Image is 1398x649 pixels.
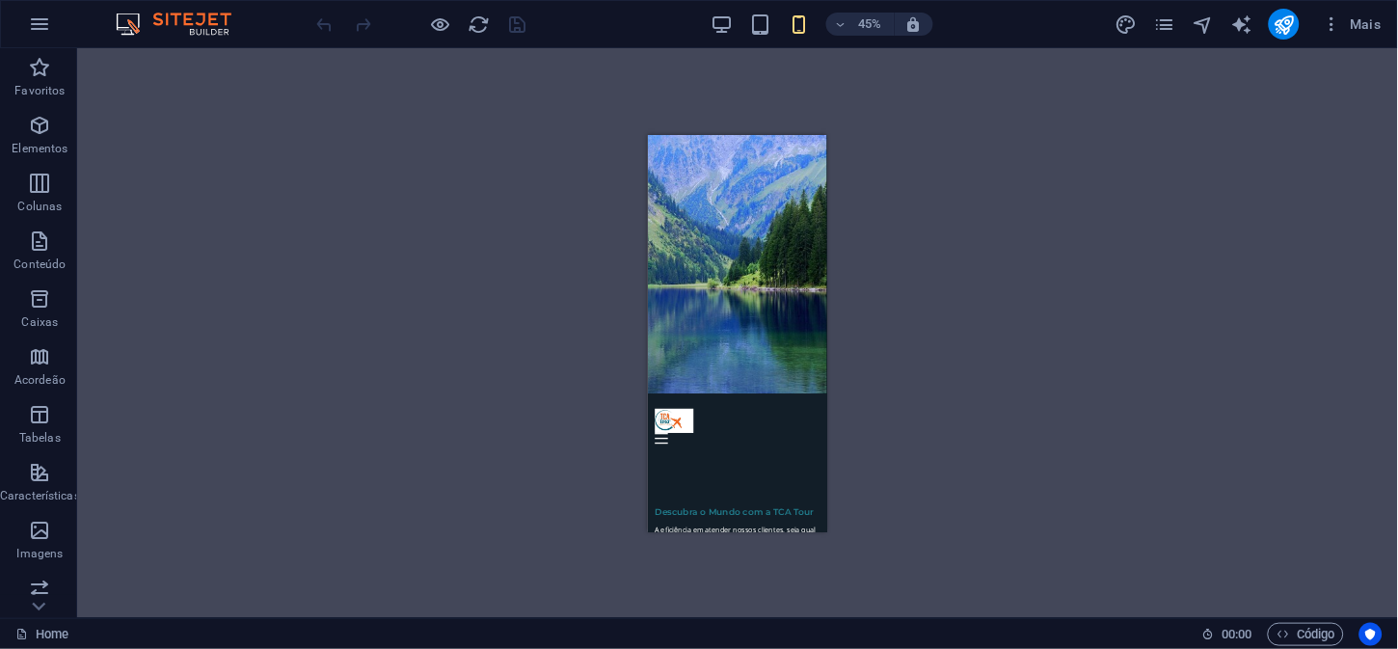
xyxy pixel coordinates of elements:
p: Acordeão [14,372,66,388]
span: 00 00 [1223,623,1252,646]
button: publish [1269,9,1300,40]
p: Colunas [17,199,62,214]
span: : [1236,627,1239,641]
i: Ao redimensionar, ajusta automaticamente o nível de zoom para caber no dispositivo escolhido. [905,15,923,33]
a: Clique para cancelar a seleção. Clique duas vezes para abrir as Páginas [15,623,68,646]
p: Elementos [12,141,67,156]
button: pages [1153,13,1176,36]
button: design [1115,13,1138,36]
p: Conteúdo [13,257,66,272]
button: Mais [1315,9,1389,40]
i: Recarregar página [469,14,491,36]
button: reload [468,13,491,36]
span: Código [1277,623,1335,646]
button: Usercentrics [1359,623,1383,646]
h6: 45% [855,13,886,36]
img: Editor Logo [111,13,255,36]
button: 45% [826,13,895,36]
p: Tabelas [19,430,61,446]
p: Imagens [16,546,63,561]
i: Páginas (Ctrl+Alt+S) [1153,14,1175,36]
button: text_generator [1230,13,1253,36]
p: Caixas [22,314,59,330]
h6: Tempo de sessão [1202,623,1253,646]
button: Código [1268,623,1344,646]
i: Design (Ctrl+Alt+Y) [1115,14,1137,36]
button: navigator [1192,13,1215,36]
i: Publicar [1273,14,1295,36]
span: Mais [1323,14,1382,34]
p: Favoritos [14,83,65,98]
